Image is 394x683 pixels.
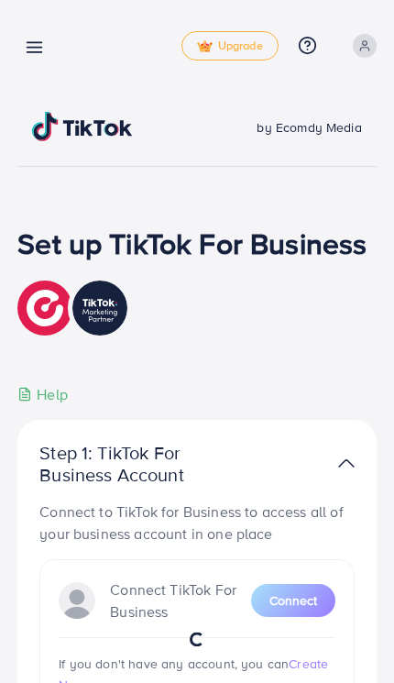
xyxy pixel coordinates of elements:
span: by Ecomdy Media [257,118,361,137]
h1: Set up TikTok For Business [17,226,367,260]
div: Help [17,384,68,405]
img: TikTok partner [17,276,132,340]
p: Step 1: TikTok For Business Account [39,442,239,486]
img: TikTok [32,112,133,141]
span: Upgrade [197,39,263,53]
a: tickUpgrade [181,31,279,61]
img: tick [197,40,213,53]
img: TikTok partner [338,450,355,477]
